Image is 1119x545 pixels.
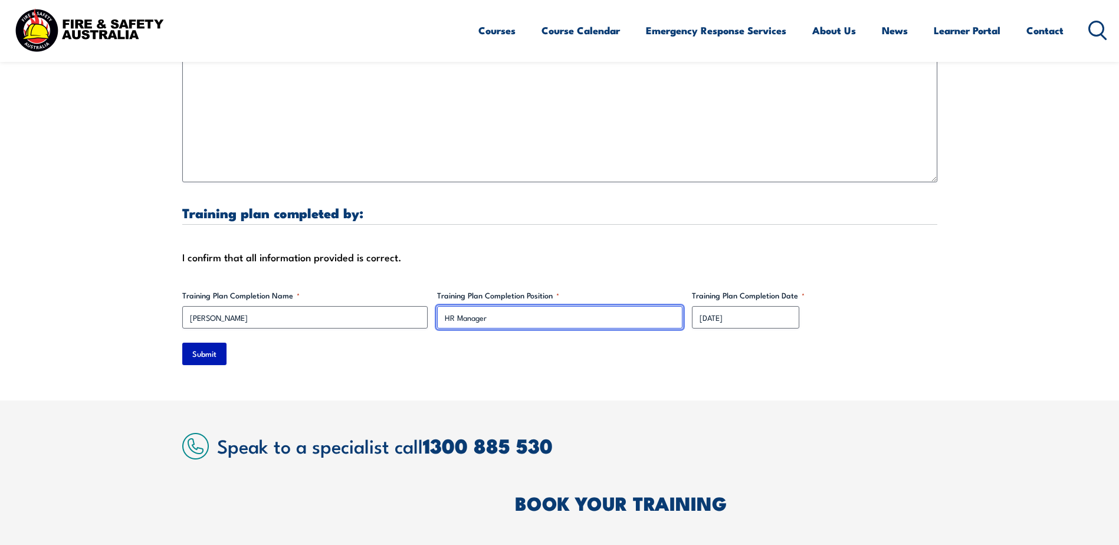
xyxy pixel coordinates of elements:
[182,343,227,365] input: Submit
[646,15,786,46] a: Emergency Response Services
[692,290,937,301] label: Training Plan Completion Date
[692,306,799,329] input: dd/mm/yyyy
[478,15,516,46] a: Courses
[515,494,937,511] h2: BOOK YOUR TRAINING
[882,15,908,46] a: News
[182,248,937,266] div: I confirm that all information provided is correct.
[423,429,553,461] a: 1300 885 530
[217,435,937,456] h2: Speak to a specialist call
[812,15,856,46] a: About Us
[1026,15,1064,46] a: Contact
[182,206,937,219] h3: Training plan completed by:
[542,15,620,46] a: Course Calendar
[182,290,428,301] label: Training Plan Completion Name
[437,290,682,301] label: Training Plan Completion Position
[934,15,1000,46] a: Learner Portal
